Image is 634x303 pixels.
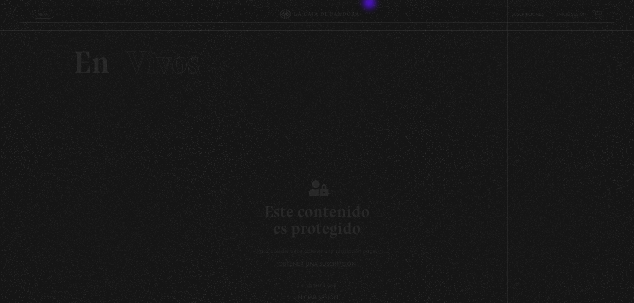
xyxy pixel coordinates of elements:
[278,262,356,267] a: Obtener una suscripción
[35,18,51,23] span: Cerrar
[38,12,49,16] span: Menu
[296,295,338,301] a: Iniciar Sesión
[512,13,544,17] a: Suscripciones
[557,13,587,17] a: Inicie sesión
[127,44,199,81] span: Vivos
[74,47,560,78] h2: En
[593,10,602,19] a: View your shopping cart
